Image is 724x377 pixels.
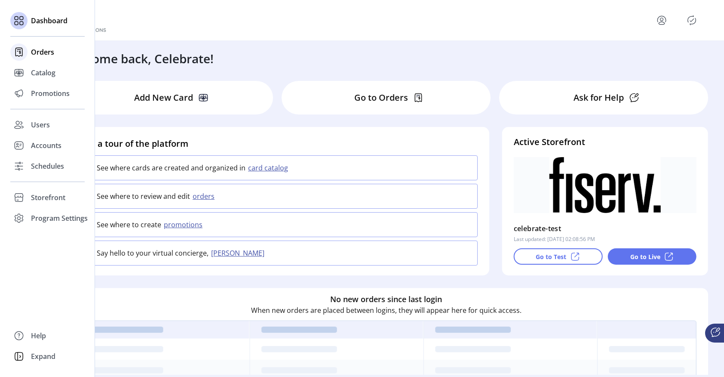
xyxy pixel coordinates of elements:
[514,136,696,148] h4: Active Storefront
[514,222,561,235] p: celebrate-test
[31,15,67,26] span: Dashboard
[31,68,55,78] span: Catalog
[161,219,208,230] button: promotions
[97,219,161,230] p: See where to create
[655,13,669,27] button: menu
[64,49,214,68] h3: Welcome back, Celebrate!
[574,91,624,104] p: Ask for Help
[31,331,46,341] span: Help
[630,252,660,261] p: Go to Live
[685,13,699,27] button: Publisher Panel
[190,191,220,201] button: orders
[31,120,50,130] span: Users
[97,163,245,173] p: See where cards are created and organized in
[76,137,478,150] h4: Take a tour of the platform
[330,294,442,305] h6: No new orders since last login
[134,91,193,104] p: Add New Card
[31,351,55,362] span: Expand
[31,47,54,57] span: Orders
[245,163,293,173] button: card catalog
[31,140,61,151] span: Accounts
[354,91,408,104] p: Go to Orders
[97,248,209,258] p: Say hello to your virtual concierge,
[31,161,64,171] span: Schedules
[536,252,566,261] p: Go to Test
[209,248,270,258] button: [PERSON_NAME]
[97,191,190,201] p: See where to review and edit
[251,305,522,315] p: When new orders are placed between logins, they will appear here for quick access.
[514,235,595,243] p: Last updated: [DATE] 02:08:56 PM
[31,88,70,99] span: Promotions
[31,213,88,223] span: Program Settings
[31,192,65,203] span: Storefront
